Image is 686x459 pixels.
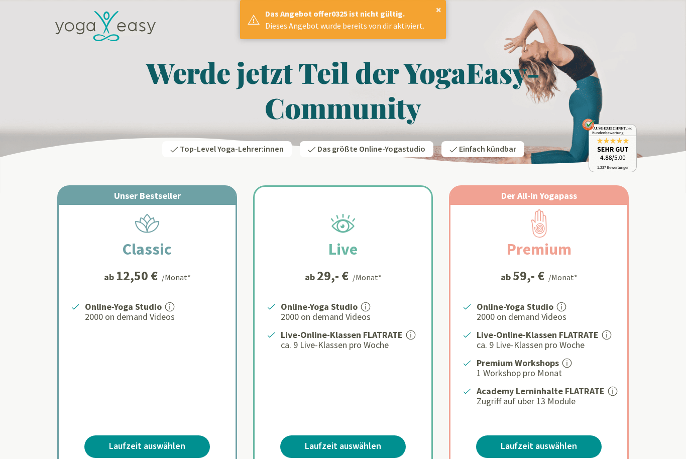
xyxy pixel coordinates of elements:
span: Der All-In Yogapass [501,190,577,201]
strong: Academy Lerninhalte FLATRATE [477,385,605,397]
div: /Monat* [353,271,382,283]
span: Top-Level Yoga-Lehrer:innen [180,144,284,155]
p: ca. 9 Live-Klassen pro Woche [281,339,419,351]
span: ab [104,270,116,284]
div: 29,- € [317,269,349,282]
span: Einfach kündbar [459,144,516,155]
p: Zugriff auf über 13 Module [477,395,615,407]
h2: Premium [483,237,596,261]
span: ab [305,270,317,284]
div: Das Angebot offer0325 ist nicht gültig. [265,8,438,20]
span: ab [501,270,513,284]
div: /Monat* [548,271,578,283]
h2: Live [304,237,382,261]
strong: Live-Online-Klassen FLATRATE [281,329,403,340]
p: 2000 on demand Videos [477,311,615,323]
div: /Monat* [162,271,191,283]
a: Laufzeit auswählen [280,435,406,458]
strong: Online-Yoga Studio [477,301,553,312]
h1: Werde jetzt Teil der YogaEasy-Community [49,55,637,125]
span: Unser Bestseller [114,190,181,201]
h2: Classic [98,237,196,261]
img: ausgezeichnet_badge.png [582,119,637,172]
div: Dieses Angebot wurde bereits von dir aktiviert. [265,20,438,32]
div: 59,- € [513,269,544,282]
span: Das größte Online-Yogastudio [317,144,425,155]
strong: Online-Yoga Studio [281,301,358,312]
strong: Live-Online-Klassen FLATRATE [477,329,599,340]
p: 2000 on demand Videos [281,311,419,323]
strong: Premium Workshops [477,357,559,369]
p: 1 Workshop pro Monat [477,367,615,379]
p: ca. 9 Live-Klassen pro Woche [477,339,615,351]
a: Laufzeit auswählen [476,435,602,458]
p: 2000 on demand Videos [85,311,223,323]
div: 12,50 € [116,269,158,282]
button: × [436,5,441,15]
strong: Online-Yoga Studio [85,301,162,312]
a: Laufzeit auswählen [84,435,210,458]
